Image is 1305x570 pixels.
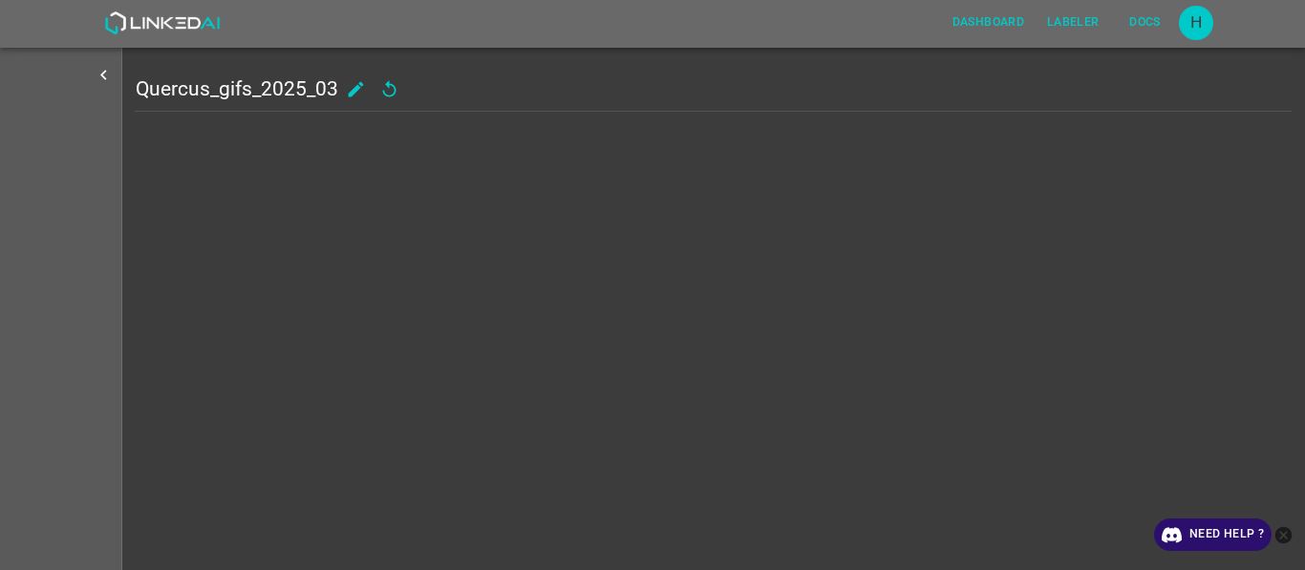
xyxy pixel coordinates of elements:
[1272,518,1295,551] button: close-help
[1179,6,1213,40] button: Open settings
[136,75,338,102] h5: Quercus_gifs_2025_03
[945,7,1032,38] button: Dashboard
[1110,3,1179,42] a: Docs
[1179,6,1213,40] div: H
[1114,7,1175,38] button: Docs
[1039,7,1106,38] button: Labeler
[338,72,374,107] button: add to shopping cart
[104,11,220,34] img: LinkedAI
[941,3,1036,42] a: Dashboard
[1036,3,1110,42] a: Labeler
[1154,518,1272,551] a: Need Help ?
[86,57,121,93] button: show more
